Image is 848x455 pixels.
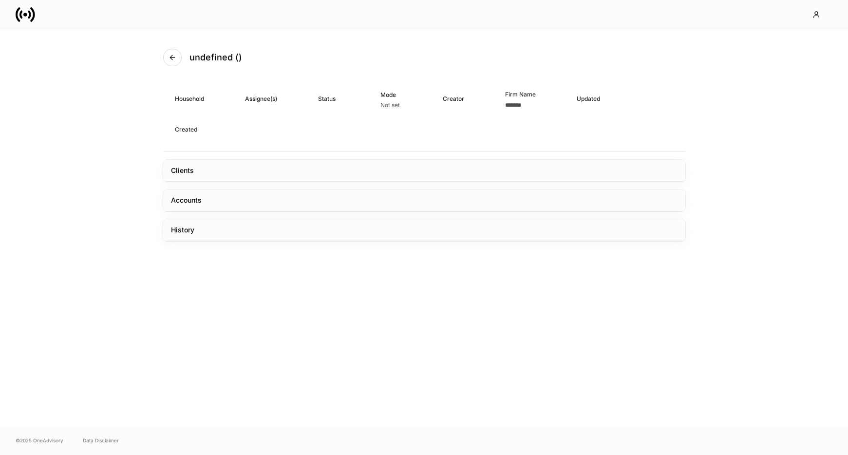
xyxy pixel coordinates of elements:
[577,94,600,103] div: Updated
[318,94,339,103] div: Status
[171,195,202,205] div: Accounts
[83,436,119,444] a: Data Disclaimer
[443,94,464,103] div: Creator
[171,166,194,175] div: Clients
[189,52,242,63] h4: undefined ()
[505,90,536,99] div: Firm Name
[171,225,194,235] div: History
[175,94,204,103] div: Household
[380,101,400,109] div: Not set
[16,436,63,444] span: © 2025 OneAdvisory
[175,125,197,134] div: Created
[245,94,277,103] div: Assignee(s)
[380,90,402,99] div: Mode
